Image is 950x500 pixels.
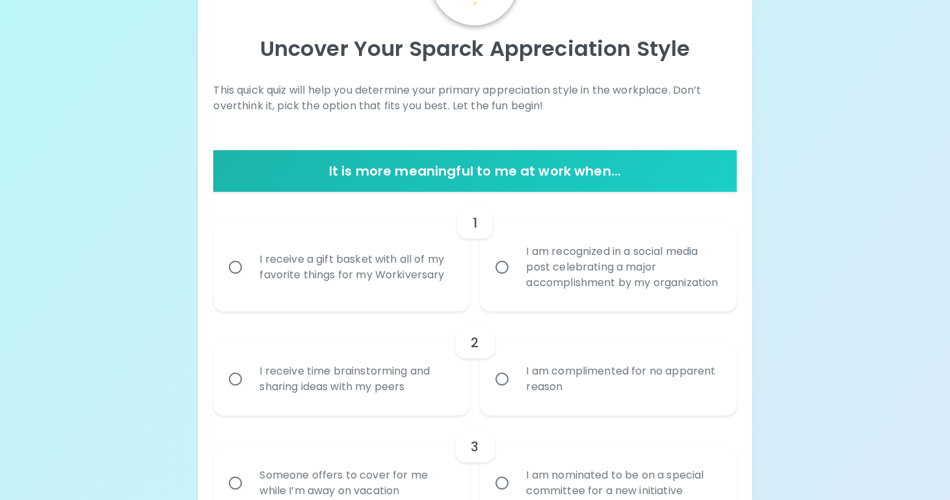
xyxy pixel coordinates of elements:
div: choice-group-check [213,311,736,415]
h6: It is more meaningful to me at work when... [218,161,731,181]
div: I receive time brainstorming and sharing ideas with my peers [249,348,462,410]
div: I receive a gift basket with all of my favorite things for my Workiversary [249,236,462,298]
h6: 1 [473,213,477,233]
div: I am complimented for no apparent reason [516,348,729,410]
h6: 2 [471,332,479,353]
p: This quick quiz will help you determine your primary appreciation style in the workplace. Don’t o... [213,83,736,114]
div: choice-group-check [213,192,736,311]
h6: 3 [471,436,479,457]
p: Uncover Your Sparck Appreciation Style [213,36,736,62]
div: I am recognized in a social media post celebrating a major accomplishment by my organization [516,228,729,306]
